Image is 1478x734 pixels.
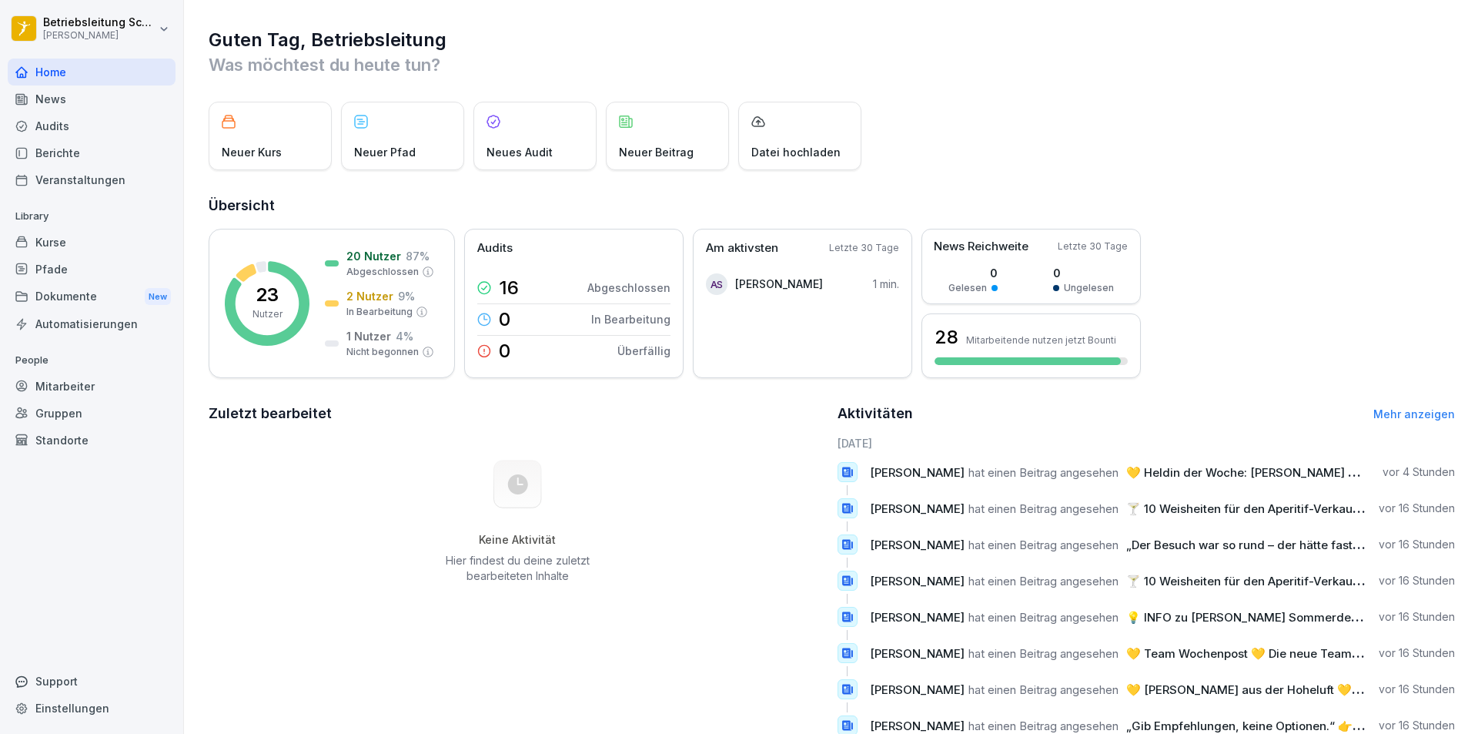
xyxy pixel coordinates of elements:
h6: [DATE] [838,435,1456,451]
h1: Guten Tag, Betriebsleitung [209,28,1455,52]
span: [PERSON_NAME] [870,646,965,661]
div: Dokumente [8,283,176,311]
a: Gruppen [8,400,176,427]
p: Neuer Pfad [354,144,416,160]
p: Mitarbeitende nutzen jetzt Bounti [966,334,1116,346]
span: [PERSON_NAME] [870,682,965,697]
p: Gelesen [948,281,987,295]
p: 0 [948,265,998,281]
p: Was möchtest du heute tun? [209,52,1455,77]
p: Hier findest du deine zuletzt bearbeiteten Inhalte [440,553,595,584]
p: Library [8,204,176,229]
p: 16 [499,279,519,297]
a: Mehr anzeigen [1373,407,1455,421]
p: 87 % [406,248,430,264]
p: People [8,348,176,373]
p: 20 Nutzer [346,248,401,264]
p: vor 16 Stunden [1379,718,1455,733]
a: News [8,85,176,112]
a: Veranstaltungen [8,166,176,193]
p: Abgeschlossen [346,265,419,279]
a: Mitarbeiter [8,373,176,400]
p: 1 Nutzer [346,328,391,344]
a: Pfade [8,256,176,283]
p: Am aktivsten [706,240,778,257]
span: hat einen Beitrag angesehen [968,610,1119,625]
span: hat einen Beitrag angesehen [968,574,1119,588]
h5: Keine Aktivität [440,533,595,547]
p: vor 16 Stunden [1379,573,1455,588]
p: 0 [499,342,510,360]
a: Audits [8,112,176,139]
p: In Bearbeitung [591,311,670,327]
p: Neues Audit [487,144,553,160]
h2: Übersicht [209,195,1455,216]
p: vor 16 Stunden [1379,537,1455,552]
p: [PERSON_NAME] [735,276,823,292]
p: Abgeschlossen [587,280,670,296]
a: Automatisierungen [8,310,176,337]
p: vor 16 Stunden [1379,609,1455,625]
div: AS [706,273,727,295]
p: 9 % [398,288,415,304]
a: Standorte [8,427,176,454]
p: vor 4 Stunden [1383,464,1455,480]
span: hat einen Beitrag angesehen [968,646,1119,661]
span: hat einen Beitrag angesehen [968,682,1119,697]
h3: 28 [935,324,958,350]
p: vor 16 Stunden [1379,645,1455,661]
p: Ungelesen [1064,281,1114,295]
span: 💛 Team Wochenpost 💛 Die neue Teamwochenpost ist da! [1126,646,1456,661]
a: Berichte [8,139,176,166]
span: [PERSON_NAME] [870,719,965,733]
div: Support [8,668,176,695]
h2: Zuletzt bearbeitet [209,403,827,424]
p: 0 [499,310,510,329]
p: 23 [256,286,279,304]
h2: Aktivitäten [838,403,913,424]
p: 2 Nutzer [346,288,393,304]
a: Einstellungen [8,695,176,722]
p: Neuer Kurs [222,144,282,160]
span: [PERSON_NAME] [870,538,965,552]
a: Kurse [8,229,176,256]
p: Letzte 30 Tage [829,241,899,255]
span: hat einen Beitrag angesehen [968,538,1119,552]
div: New [145,288,171,306]
a: DokumenteNew [8,283,176,311]
p: In Bearbeitung [346,305,413,319]
span: hat einen Beitrag angesehen [968,465,1119,480]
span: [PERSON_NAME] [870,610,965,625]
p: Nutzer [252,307,283,321]
p: Datei hochladen [751,144,841,160]
a: Home [8,59,176,85]
span: [PERSON_NAME] [870,465,965,480]
p: [PERSON_NAME] [43,30,155,41]
span: hat einen Beitrag angesehen [968,719,1119,733]
p: News Reichweite [934,238,1028,256]
p: Audits [477,240,513,257]
p: 1 min. [873,276,899,292]
p: vor 16 Stunden [1379,501,1455,516]
p: Neuer Beitrag [619,144,694,160]
span: hat einen Beitrag angesehen [968,501,1119,516]
span: [PERSON_NAME] [870,501,965,516]
p: vor 16 Stunden [1379,682,1455,697]
p: Nicht begonnen [346,345,419,359]
p: Betriebsleitung Schlump [43,16,155,29]
p: Letzte 30 Tage [1058,240,1128,253]
p: Überfällig [617,343,670,359]
span: [PERSON_NAME] [870,574,965,588]
p: 0 [1053,265,1114,281]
